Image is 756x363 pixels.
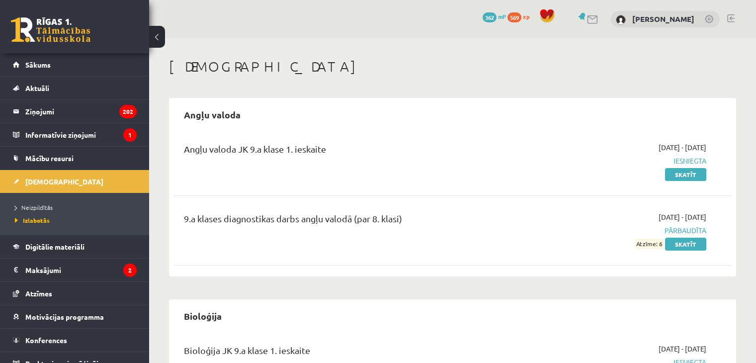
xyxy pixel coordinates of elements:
[123,264,137,277] i: 2
[169,58,736,75] h1: [DEMOGRAPHIC_DATA]
[25,259,137,281] legend: Maksājumi
[11,17,90,42] a: Rīgas 1. Tālmācības vidusskola
[184,212,527,230] div: 9.a klases diagnostikas darbs angļu valodā (par 8. klasi)
[542,156,706,166] span: Iesniegta
[25,84,49,92] span: Aktuāli
[15,203,139,212] a: Neizpildītās
[632,14,694,24] a: [PERSON_NAME]
[119,105,137,118] i: 202
[13,123,137,146] a: Informatīvie ziņojumi1
[507,12,521,22] span: 569
[15,216,139,225] a: Izlabotās
[123,128,137,142] i: 1
[184,142,527,161] div: Angļu valoda JK 9.a klase 1. ieskaite
[25,100,137,123] legend: Ziņojumi
[507,12,534,20] a: 569 xp
[25,177,103,186] span: [DEMOGRAPHIC_DATA]
[25,289,52,298] span: Atzīmes
[13,100,137,123] a: Ziņojumi202
[184,344,527,362] div: Bioloģija JK 9.a klase 1. ieskaite
[665,168,706,181] a: Skatīt
[25,336,67,345] span: Konferences
[659,212,706,222] span: [DATE] - [DATE]
[498,12,506,20] span: mP
[13,53,137,76] a: Sākums
[13,235,137,258] a: Digitālie materiāli
[483,12,506,20] a: 362 mP
[659,142,706,153] span: [DATE] - [DATE]
[665,238,706,251] a: Skatīt
[616,15,626,25] img: Renārs Kirins
[13,170,137,193] a: [DEMOGRAPHIC_DATA]
[25,123,137,146] legend: Informatīvie ziņojumi
[13,77,137,99] a: Aktuāli
[15,216,50,224] span: Izlabotās
[25,242,84,251] span: Digitālie materiāli
[13,259,137,281] a: Maksājumi2
[25,60,51,69] span: Sākums
[659,344,706,354] span: [DATE] - [DATE]
[25,154,74,163] span: Mācību resursi
[13,329,137,352] a: Konferences
[13,147,137,170] a: Mācību resursi
[483,12,497,22] span: 362
[13,282,137,305] a: Atzīmes
[13,305,137,328] a: Motivācijas programma
[635,239,664,249] span: Atzīme: 6
[174,103,251,126] h2: Angļu valoda
[542,225,706,236] span: Pārbaudīta
[523,12,529,20] span: xp
[25,312,104,321] span: Motivācijas programma
[174,304,232,328] h2: Bioloģija
[15,203,53,211] span: Neizpildītās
